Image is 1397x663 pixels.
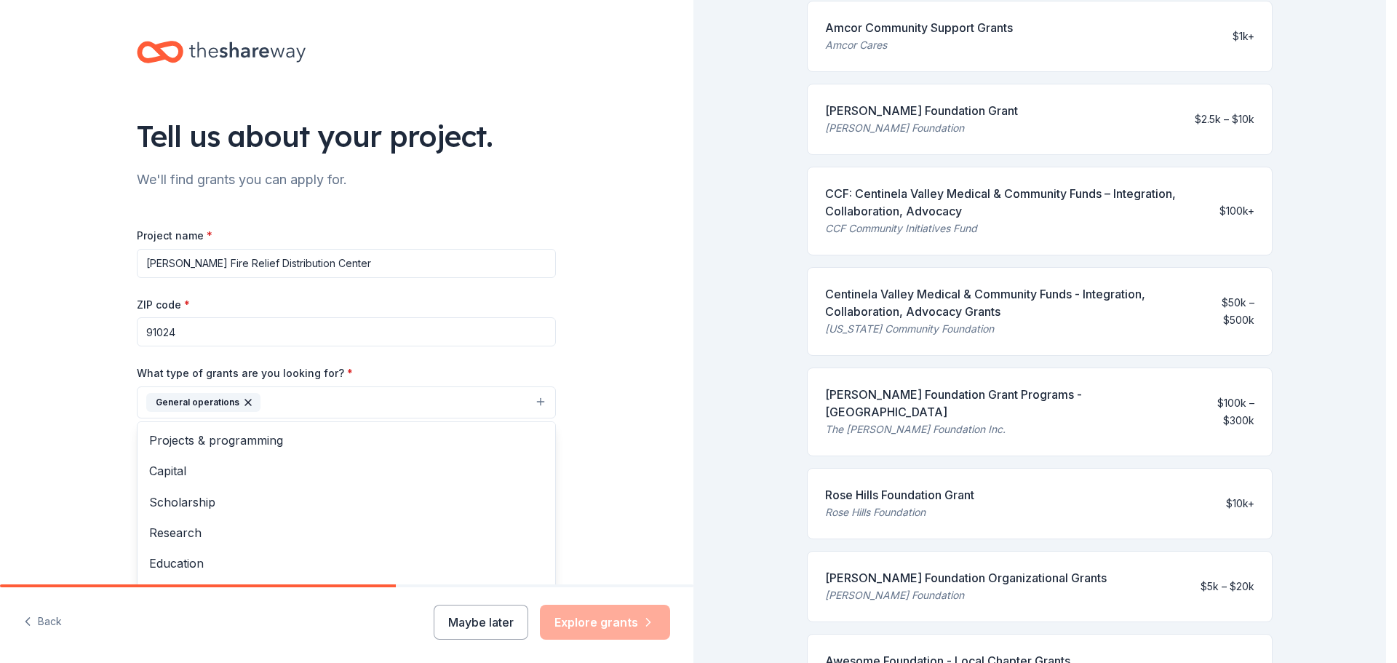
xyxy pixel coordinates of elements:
[137,386,556,418] button: General operations
[137,421,556,596] div: General operations
[149,523,544,542] span: Research
[146,393,260,412] div: General operations
[149,493,544,512] span: Scholarship
[149,461,544,480] span: Capital
[149,554,544,573] span: Education
[149,431,544,450] span: Projects & programming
